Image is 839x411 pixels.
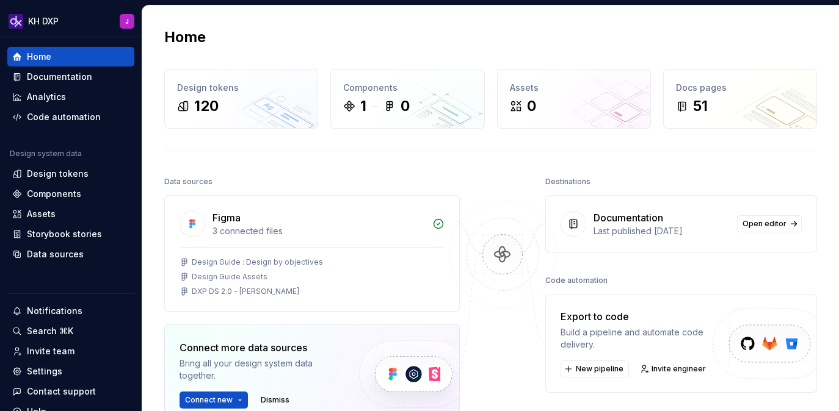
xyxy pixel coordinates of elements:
[330,69,484,129] a: Components10
[261,395,289,405] span: Dismiss
[185,395,233,405] span: Connect new
[527,96,536,116] div: 0
[192,257,323,267] div: Design Guide : Design by objectives
[7,301,134,321] button: Notifications
[497,69,651,129] a: Assets0
[594,210,663,225] div: Documentation
[27,228,102,240] div: Storybook stories
[545,272,608,289] div: Code automation
[27,71,92,83] div: Documentation
[652,364,706,374] span: Invite engineer
[545,173,590,190] div: Destinations
[27,188,81,200] div: Components
[594,225,730,237] div: Last published [DATE]
[27,91,66,103] div: Analytics
[7,382,134,401] button: Contact support
[663,69,817,129] a: Docs pages51
[561,326,711,351] div: Build a pipeline and automate code delivery.
[192,272,267,282] div: Design Guide Assets
[164,195,460,312] a: Figma3 connected filesDesign Guide : Design by objectivesDesign Guide AssetsDXP DS 2.0 - [PERSON_...
[7,184,134,204] a: Components
[180,391,248,409] button: Connect new
[27,168,89,180] div: Design tokens
[27,345,74,357] div: Invite team
[676,82,804,94] div: Docs pages
[10,149,82,159] div: Design system data
[212,210,241,225] div: Figma
[561,360,629,377] button: New pipeline
[343,82,471,94] div: Components
[255,391,295,409] button: Dismiss
[7,107,134,127] a: Code automation
[180,340,338,355] div: Connect more data sources
[9,14,23,29] img: 0784b2da-6f85-42e6-8793-4468946223dc.png
[194,96,219,116] div: 120
[28,15,59,27] div: KH DXP
[212,225,425,237] div: 3 connected files
[192,287,299,296] div: DXP DS 2.0 - [PERSON_NAME]
[7,204,134,224] a: Assets
[576,364,623,374] span: New pipeline
[7,321,134,341] button: Search ⌘K
[693,96,708,116] div: 51
[2,8,139,34] button: KH DXPJ
[7,341,134,361] a: Invite team
[164,69,318,129] a: Design tokens120
[164,27,206,47] h2: Home
[164,173,212,190] div: Data sources
[7,362,134,381] a: Settings
[636,360,711,377] a: Invite engineer
[180,357,338,382] div: Bring all your design system data together.
[510,82,638,94] div: Assets
[125,16,129,26] div: J
[360,96,366,116] div: 1
[7,87,134,107] a: Analytics
[401,96,410,116] div: 0
[7,67,134,87] a: Documentation
[7,47,134,66] a: Home
[7,164,134,184] a: Design tokens
[737,215,802,232] a: Open editor
[27,385,96,398] div: Contact support
[27,51,51,63] div: Home
[7,224,134,244] a: Storybook stories
[27,111,101,123] div: Code automation
[7,245,134,264] a: Data sources
[27,248,84,260] div: Data sources
[27,365,62,377] div: Settings
[561,309,711,324] div: Export to code
[743,219,786,229] span: Open editor
[27,208,56,220] div: Assets
[177,82,305,94] div: Design tokens
[27,305,82,317] div: Notifications
[27,325,73,337] div: Search ⌘K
